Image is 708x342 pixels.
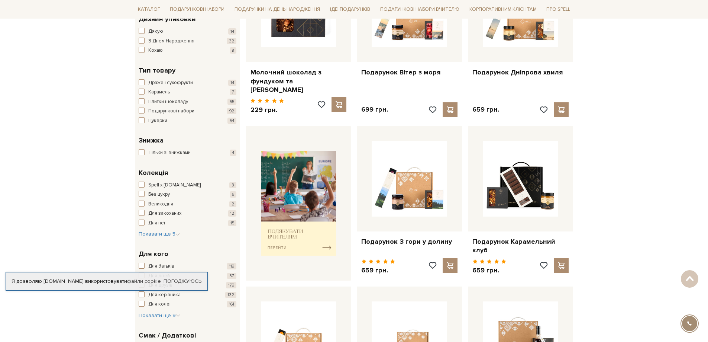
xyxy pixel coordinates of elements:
[377,3,462,16] a: Подарункові набори Вчителю
[361,68,458,77] a: Подарунок Вітер з моря
[139,220,236,227] button: Для неї 15
[148,182,201,189] span: Spell x [DOMAIN_NAME]
[227,263,236,269] span: 119
[139,135,164,146] span: Знижка
[230,47,236,54] span: 8
[148,149,191,157] span: Тільки зі знижками
[139,149,236,157] button: Тільки зі знижками 4
[148,98,188,106] span: Плитки шоколаду
[135,4,163,15] a: Каталог
[227,273,236,279] span: 37
[228,28,236,35] span: 14
[148,263,174,270] span: Для батьків
[139,312,180,319] span: Показати ще 9
[148,47,163,54] span: Кохаю
[148,201,173,208] span: Великодня
[139,98,236,106] button: Плитки шоколаду 55
[228,220,236,226] span: 15
[139,65,175,76] span: Тип товару
[139,108,236,115] button: Подарункові набори 92
[167,4,227,15] a: Подарункові набори
[227,301,236,307] span: 161
[139,263,236,270] button: Для батьків 119
[139,191,236,198] button: Без цукру 6
[230,89,236,95] span: 7
[148,28,163,35] span: Дякую
[232,4,323,15] a: Подарунки на День народження
[230,191,236,198] span: 6
[139,117,236,125] button: Цукерки 54
[148,79,193,87] span: Драже і сухофрукти
[139,249,168,259] span: Для кого
[148,291,181,299] span: Для керівника
[139,231,180,237] span: Показати ще 5
[543,4,573,15] a: Про Spell
[472,266,506,275] p: 659 грн.
[139,301,236,308] button: Для колег 161
[250,68,347,94] a: Молочний шоколад з фундуком та [PERSON_NAME]
[148,191,170,198] span: Без цукру
[139,168,168,178] span: Колекція
[164,278,201,285] a: Погоджуюсь
[472,237,569,255] a: Подарунок Карамельний клуб
[227,118,236,124] span: 54
[148,108,194,115] span: Подарункові набори
[361,237,458,246] a: Подарунок З гори у долину
[139,210,236,217] button: Для закоханих 12
[227,38,236,44] span: 32
[139,312,180,319] button: Показати ще 9
[6,278,207,285] div: Я дозволяю [DOMAIN_NAME] використовувати
[139,291,236,299] button: Для керівника 132
[361,266,395,275] p: 659 грн.
[148,117,167,125] span: Цукерки
[139,79,236,87] button: Драже і сухофрукти 14
[127,278,161,284] a: файли cookie
[148,38,194,45] span: З Днем Народження
[228,80,236,86] span: 14
[139,14,196,24] span: Дизайн упаковки
[227,99,236,105] span: 55
[139,28,236,35] button: Дякую 14
[225,292,236,298] span: 132
[139,47,236,54] button: Кохаю 8
[229,182,236,188] span: 3
[148,210,181,217] span: Для закоханих
[261,151,336,256] img: banner
[228,210,236,217] span: 12
[148,301,172,308] span: Для колег
[139,201,236,208] button: Великодня 2
[472,105,499,114] p: 659 грн.
[327,4,373,15] a: Ідеї подарунків
[139,182,236,189] button: Spell x [DOMAIN_NAME] 3
[250,106,284,114] p: 229 грн.
[139,230,180,238] button: Показати ще 5
[229,201,236,207] span: 2
[466,4,540,15] a: Корпоративним клієнтам
[139,38,236,45] button: З Днем Народження 32
[226,282,236,288] span: 179
[361,105,388,114] p: 699 грн.
[227,108,236,114] span: 92
[230,150,236,156] span: 4
[139,89,236,96] button: Карамель 7
[148,89,170,96] span: Карамель
[148,220,165,227] span: Для неї
[472,68,569,77] a: Подарунок Дніпрова хвиля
